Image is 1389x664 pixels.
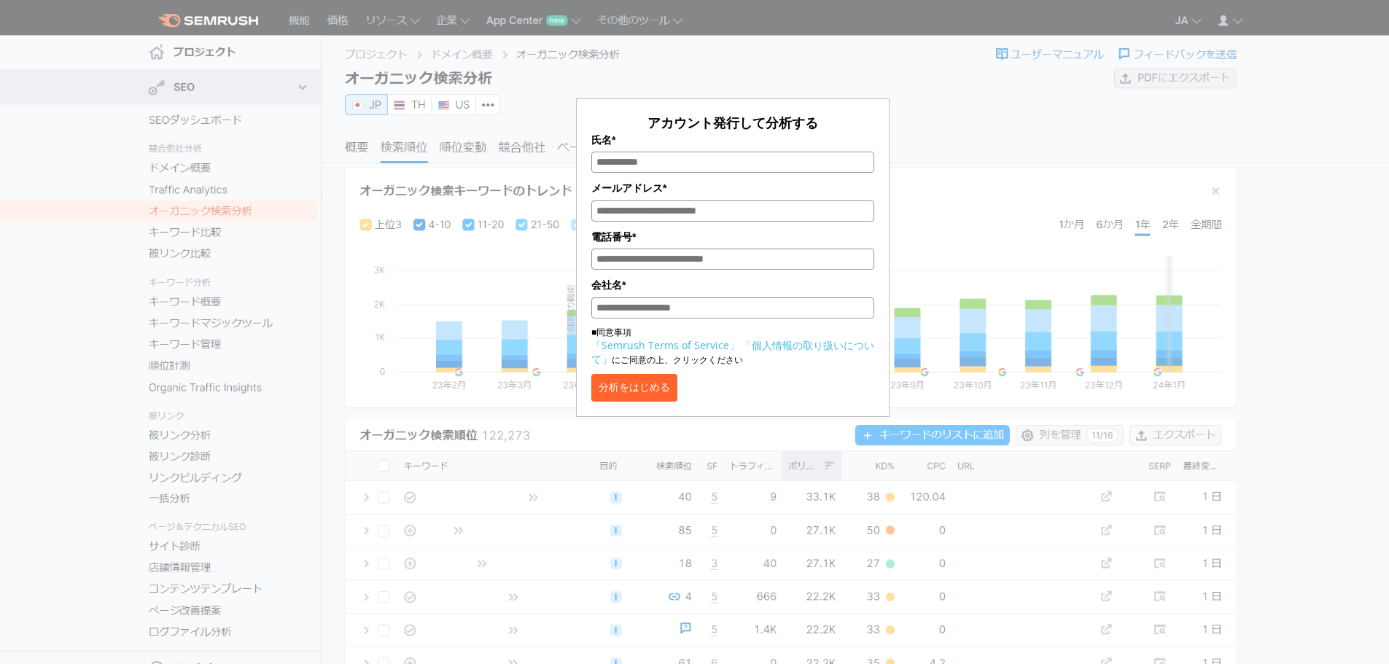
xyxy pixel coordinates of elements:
span: アカウント発行して分析する [647,114,818,131]
a: 「Semrush Terms of Service」 [591,338,739,352]
label: 電話番号* [591,229,874,245]
a: 「個人情報の取り扱いについて」 [591,338,874,366]
p: ■同意事項 にご同意の上、クリックください [591,326,874,367]
button: 分析をはじめる [591,374,677,402]
label: メールアドレス* [591,180,874,196]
